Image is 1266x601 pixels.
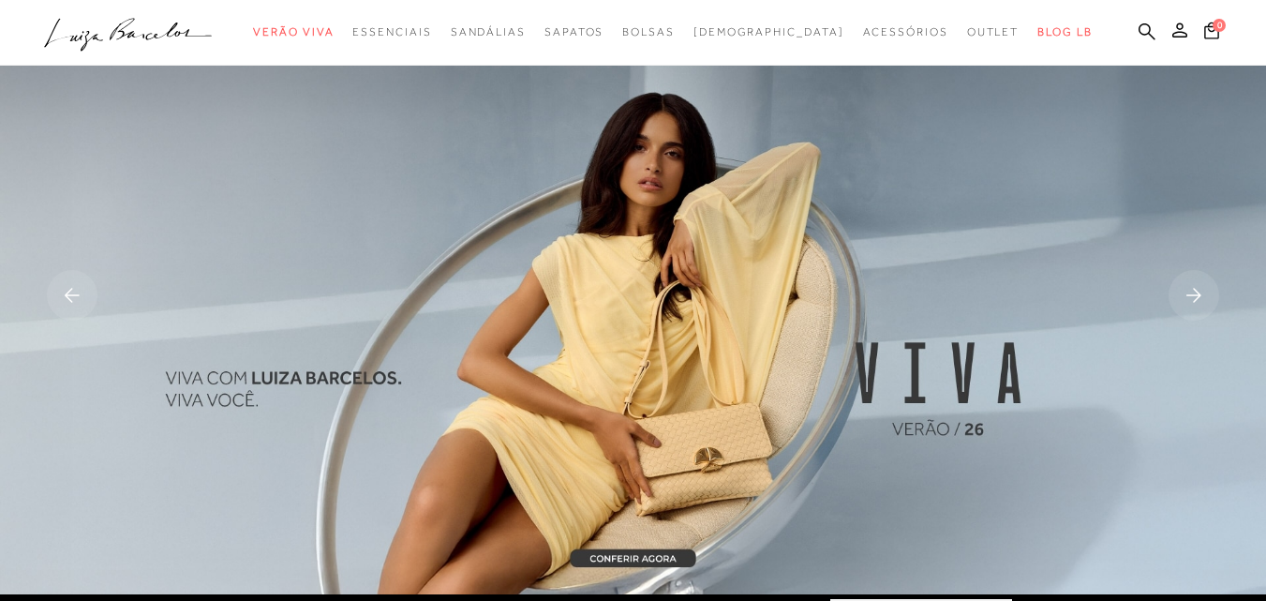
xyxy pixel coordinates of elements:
[693,25,844,38] span: [DEMOGRAPHIC_DATA]
[451,15,526,50] a: categoryNavScreenReaderText
[544,25,603,38] span: Sapatos
[253,15,334,50] a: categoryNavScreenReaderText
[352,25,431,38] span: Essenciais
[967,15,1020,50] a: categoryNavScreenReaderText
[352,15,431,50] a: categoryNavScreenReaderText
[693,15,844,50] a: noSubCategoriesText
[1037,25,1092,38] span: BLOG LB
[1037,15,1092,50] a: BLOG LB
[1213,19,1226,32] span: 0
[544,15,603,50] a: categoryNavScreenReaderText
[622,25,675,38] span: Bolsas
[863,25,948,38] span: Acessórios
[863,15,948,50] a: categoryNavScreenReaderText
[451,25,526,38] span: Sandálias
[1199,21,1225,46] button: 0
[967,25,1020,38] span: Outlet
[622,15,675,50] a: categoryNavScreenReaderText
[253,25,334,38] span: Verão Viva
